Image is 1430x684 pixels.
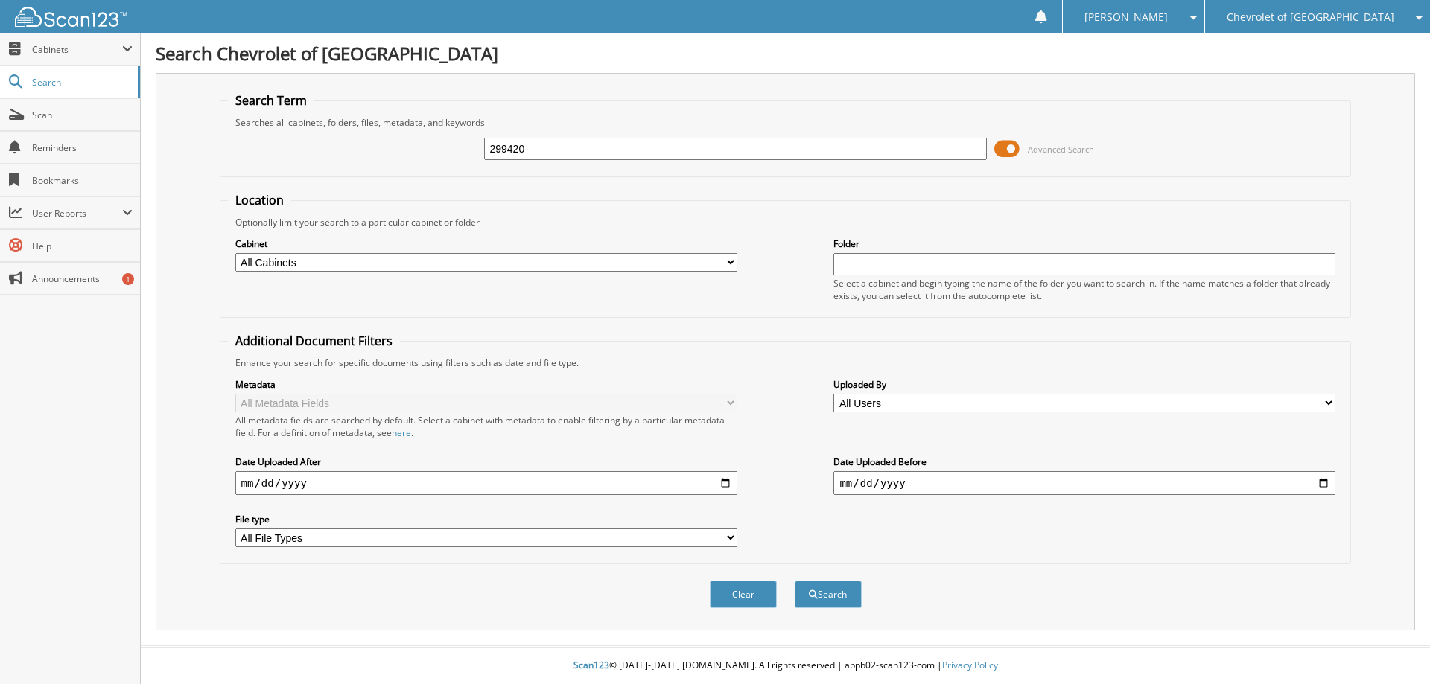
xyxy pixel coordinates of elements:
span: Bookmarks [32,174,133,187]
div: Enhance your search for specific documents using filters such as date and file type. [228,357,1344,369]
label: File type [235,513,737,525]
span: Chevrolet of [GEOGRAPHIC_DATA] [1227,13,1394,22]
div: Select a cabinet and begin typing the name of the folder you want to search in. If the name match... [833,277,1335,302]
span: [PERSON_NAME] [1084,13,1168,22]
label: Uploaded By [833,378,1335,391]
div: © [DATE]-[DATE] [DOMAIN_NAME]. All rights reserved | appb02-scan123-com | [141,648,1430,684]
span: Announcements [32,272,133,285]
span: Advanced Search [1028,144,1094,155]
button: Search [795,581,862,608]
span: User Reports [32,207,122,220]
legend: Search Term [228,92,314,109]
label: Date Uploaded Before [833,456,1335,468]
h1: Search Chevrolet of [GEOGRAPHIC_DATA] [156,41,1415,65]
input: start [235,471,737,495]
input: end [833,471,1335,495]
div: Searches all cabinets, folders, files, metadata, and keywords [228,116,1344,129]
span: Cabinets [32,43,122,56]
span: Reminders [32,141,133,154]
label: Cabinet [235,237,737,250]
span: Scan123 [573,659,609,671]
span: Help [32,240,133,252]
div: 1 [122,273,134,285]
a: here [392,426,411,439]
label: Folder [833,237,1335,250]
span: Scan [32,109,133,121]
legend: Location [228,192,291,208]
legend: Additional Document Filters [228,333,400,349]
div: All metadata fields are searched by default. Select a cabinet with metadata to enable filtering b... [235,414,737,439]
a: Privacy Policy [942,659,998,671]
label: Date Uploaded After [235,456,737,468]
span: Search [32,76,130,89]
div: Optionally limit your search to a particular cabinet or folder [228,216,1344,228]
button: Clear [710,581,777,608]
label: Metadata [235,378,737,391]
img: scan123-logo-white.svg [15,7,127,27]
